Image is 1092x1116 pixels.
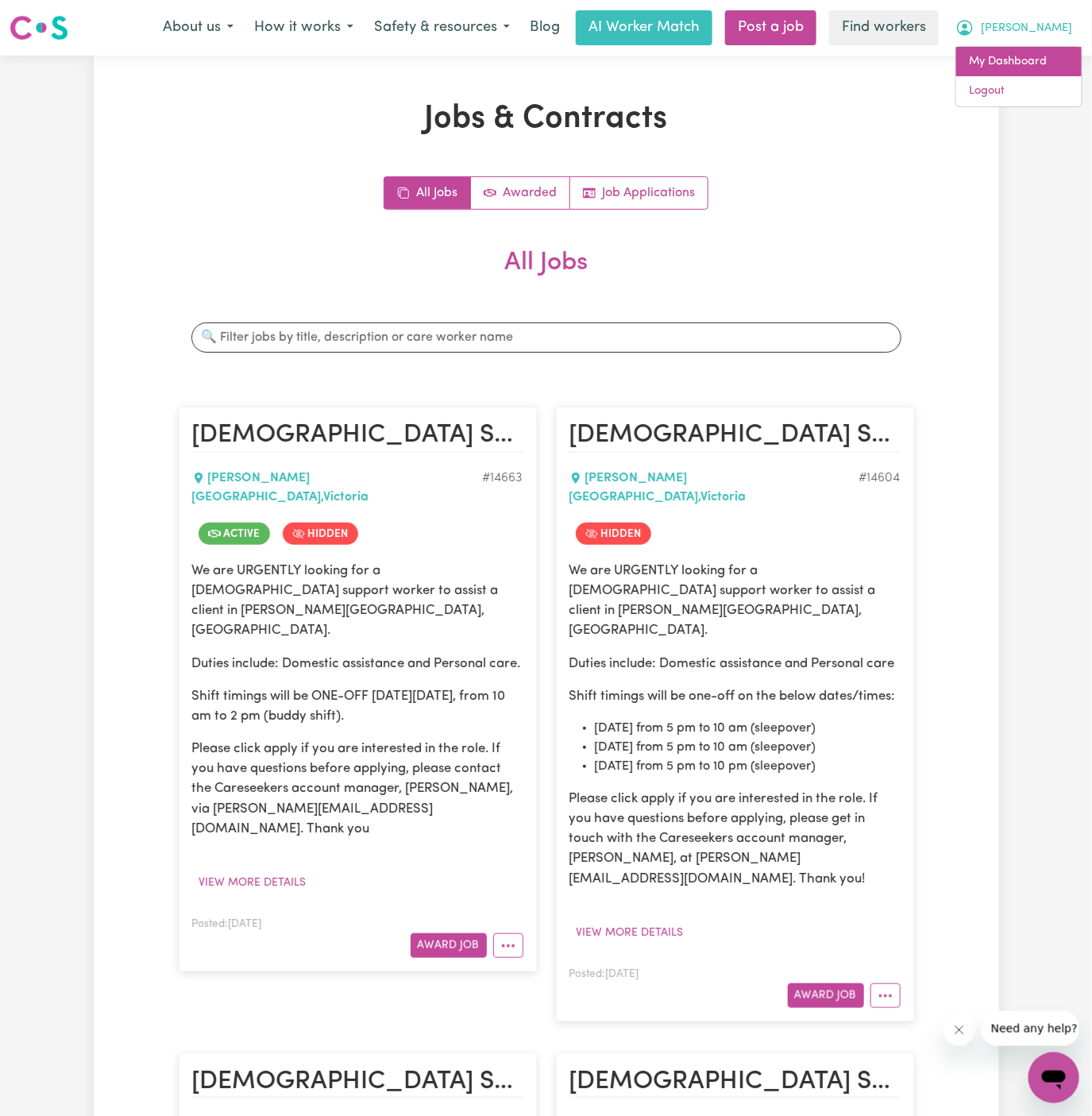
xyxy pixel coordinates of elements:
[569,469,859,507] div: [PERSON_NAME][GEOGRAPHIC_DATA] , Victoria
[191,322,901,353] input: 🔍 Filter jobs by title, description or care worker name
[859,469,901,507] div: Job ID #14604
[192,654,523,674] p: Duties include: Domestic assistance and Personal care.
[192,919,262,929] span: Posted: [DATE]
[192,1067,523,1099] h2: Female Support Worker Needed ONE OFF In Melton South, VIC
[364,11,520,44] button: Safety & resources
[152,11,244,44] button: About us
[829,10,939,45] a: Find workers
[192,739,523,839] p: Please click apply if you are interested in the role. If you have questions before applying, plea...
[956,47,1082,77] a: My Dashboard
[569,921,691,945] button: View more details
[982,1011,1079,1046] iframe: Message from company
[725,10,816,45] a: Post a job
[595,757,901,776] li: [DATE] from 5 pm to 10 pm (sleepover)
[1028,1052,1079,1103] iframe: Button to launch messaging window
[569,420,901,452] h2: Female Support Worker Needed ONE OFF In Melton South, VIC
[10,10,68,46] a: Careseekers logo
[569,654,901,674] p: Duties include: Domestic assistance and Personal care
[520,10,569,45] a: Blog
[788,983,864,1008] button: Award Job
[493,933,523,958] button: More options
[199,523,270,545] span: Job is active
[283,523,358,545] span: Job is hidden
[870,983,901,1008] button: More options
[595,719,901,738] li: [DATE] from 5 pm to 10 am (sleepover)
[483,469,523,507] div: Job ID #14663
[411,933,487,958] button: Award Job
[595,738,901,757] li: [DATE] from 5 pm to 10 am (sleepover)
[569,561,901,641] p: We are URGENTLY looking for a [DEMOGRAPHIC_DATA] support worker to assist a client in [PERSON_NAM...
[569,789,901,889] p: Please click apply if you are interested in the role. If you have questions before applying, plea...
[955,46,1082,107] div: My Account
[192,469,483,507] div: [PERSON_NAME][GEOGRAPHIC_DATA] , Victoria
[192,686,523,726] p: Shift timings will be ONE-OFF [DATE][DATE], from 10 am to 2 pm (buddy shift).
[179,100,914,138] h1: Jobs & Contracts
[981,20,1072,37] span: [PERSON_NAME]
[569,686,901,706] p: Shift timings will be one-off on the below dates/times:
[244,11,364,44] button: How it works
[471,177,570,209] a: Active jobs
[569,969,639,979] span: Posted: [DATE]
[576,523,651,545] span: Job is hidden
[570,177,708,209] a: Job applications
[192,871,314,895] button: View more details
[10,14,68,42] img: Careseekers logo
[576,10,712,45] a: AI Worker Match
[956,76,1082,106] a: Logout
[569,1067,901,1099] h2: Female Support Worker Needed ONE OFF In Melton South, VIC
[943,1014,975,1046] iframe: Close message
[192,420,523,452] h2: Female Support Worker Needed In Melton South, VIC
[384,177,471,209] a: All jobs
[945,11,1082,44] button: My Account
[179,248,914,303] h2: All Jobs
[192,561,523,641] p: We are URGENTLY looking for a [DEMOGRAPHIC_DATA] support worker to assist a client in [PERSON_NAM...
